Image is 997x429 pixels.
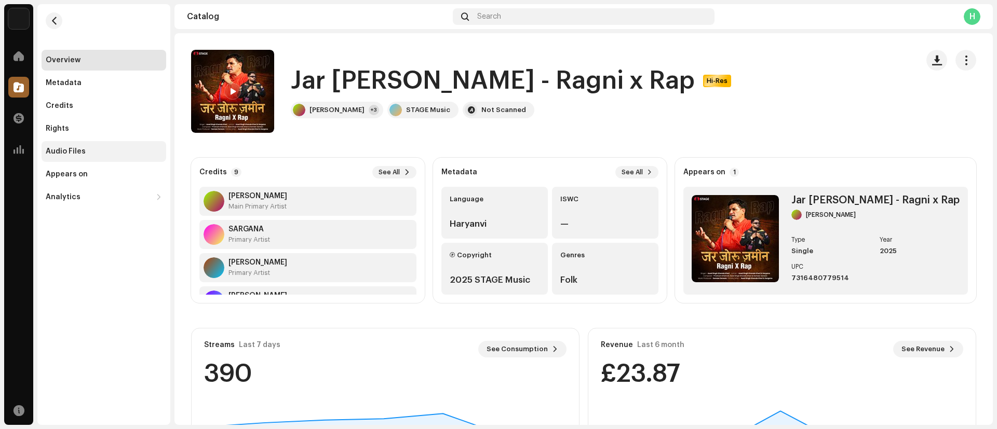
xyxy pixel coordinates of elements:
div: ISWC [560,195,650,203]
p-badge: 9 [231,168,241,177]
div: Primary Artist [228,269,287,277]
re-m-nav-item: Credits [42,95,166,116]
img: c49e9fcb-5a9a-4cc5-9c7a-9e2d77275570 [692,195,779,282]
strong: Azad Singh Khandakhedi [228,192,287,200]
div: Ⓟ Copyright [450,251,540,259]
button: See All [615,166,658,178]
img: 5e0b14aa-8188-46af-a2b3-2644d628e69a [8,8,29,29]
div: — [560,218,650,230]
div: H [964,8,980,25]
div: Year [880,237,960,243]
button: See Consumption [478,341,567,357]
div: 2025 [880,247,960,255]
div: Primary Artist [228,236,270,244]
div: Analytics [46,193,80,201]
div: Main Primary Artist [228,202,287,211]
div: Rights [46,124,69,133]
div: 2025 STAGE Music [450,274,540,286]
span: See Revenue [901,339,945,359]
h1: Jar Joru Jameen - Ragni x Rap [291,64,695,98]
div: +3 [369,105,379,115]
div: [PERSON_NAME] [806,211,856,219]
button: See All [372,166,416,178]
div: Last 6 month [637,341,684,349]
div: Jar Joru Jameen - Ragni x Rap [791,195,960,205]
div: Appears on [46,170,88,178]
div: Streams [204,341,235,349]
re-m-nav-item: Audio Files [42,141,166,162]
div: UPC [791,264,871,270]
div: Not Scanned [481,106,526,114]
span: See All [379,168,400,176]
re-m-nav-item: Metadata [42,73,166,93]
p-badge: 1 [730,168,739,177]
strong: Prashant Khairwal [228,292,287,300]
strong: Credits [199,168,227,176]
div: Metadata [46,79,82,87]
span: Search [477,12,501,21]
re-m-nav-item: Rights [42,118,166,139]
img: c49e9fcb-5a9a-4cc5-9c7a-9e2d77275570 [191,50,274,133]
div: Catalog [187,12,449,21]
div: Haryanvi [450,218,540,230]
span: Hi-Res [704,77,730,85]
div: [PERSON_NAME] [309,106,365,114]
div: Type [791,237,871,243]
strong: Metadata [441,168,477,176]
div: 7316480779514 [791,274,871,282]
div: Revenue [601,341,633,349]
div: Genres [560,251,650,259]
div: Last 7 days [239,341,280,349]
div: Credits [46,102,73,110]
re-m-nav-item: Appears on [42,164,166,185]
div: Single [791,247,871,255]
strong: Appears on [683,168,725,176]
div: Audio Files [46,147,86,156]
strong: Sameer Sarwan [228,258,287,267]
re-m-nav-item: Overview [42,50,166,71]
span: See Consumption [487,339,548,359]
strong: SARGANA [228,225,270,233]
re-m-nav-dropdown: Analytics [42,187,166,207]
div: Language [450,195,540,203]
div: Folk [560,274,650,286]
div: Overview [46,56,80,64]
button: See Revenue [893,341,963,357]
span: See All [622,168,643,176]
div: STAGE Music [406,106,450,114]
